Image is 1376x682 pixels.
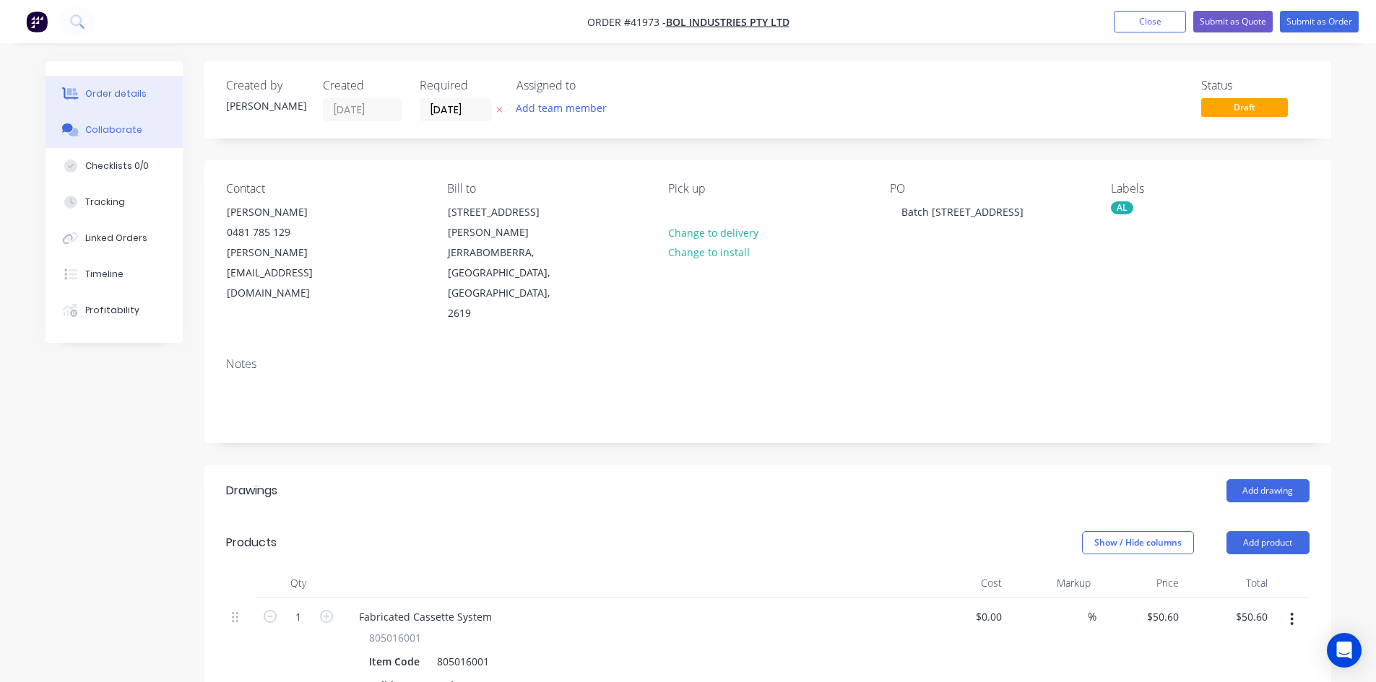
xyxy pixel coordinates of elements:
[448,202,568,242] div: [STREET_ADDRESS][PERSON_NAME]
[46,148,183,184] button: Checklists 0/0
[1088,608,1096,625] span: %
[1280,11,1359,32] button: Submit as Order
[890,201,1035,222] div: Batch [STREET_ADDRESS]
[85,232,147,245] div: Linked Orders
[660,222,766,242] button: Change to delivery
[85,87,147,100] div: Order details
[226,98,306,113] div: [PERSON_NAME]
[516,79,661,92] div: Assigned to
[1114,11,1186,32] button: Close
[215,201,359,304] div: [PERSON_NAME]0481 785 129[PERSON_NAME][EMAIL_ADDRESS][DOMAIN_NAME]
[508,98,614,118] button: Add team member
[347,606,503,627] div: Fabricated Cassette System
[1008,569,1096,598] div: Markup
[46,220,183,256] button: Linked Orders
[516,98,615,118] button: Add team member
[46,256,183,292] button: Timeline
[666,15,789,29] a: Bol Industries Pty Ltd
[85,123,142,136] div: Collaborate
[226,534,277,551] div: Products
[1201,98,1288,116] span: Draft
[323,79,402,92] div: Created
[363,651,425,672] div: Item Code
[920,569,1008,598] div: Cost
[1193,11,1273,32] button: Submit as Quote
[1226,479,1310,502] button: Add drawing
[369,630,421,645] span: 805016001
[431,651,495,672] div: 805016001
[660,242,757,262] button: Change to install
[26,11,48,32] img: Factory
[1111,182,1309,196] div: Labels
[420,79,499,92] div: Required
[1096,569,1185,598] div: Price
[227,202,347,222] div: [PERSON_NAME]
[46,76,183,112] button: Order details
[227,222,347,242] div: 0481 785 129
[890,182,1088,196] div: PO
[587,15,666,29] span: Order #41973 -
[46,184,183,220] button: Tracking
[1226,531,1310,554] button: Add product
[1111,201,1133,214] div: AL
[255,569,342,598] div: Qty
[1082,531,1194,554] button: Show / Hide columns
[226,482,277,499] div: Drawings
[46,292,183,328] button: Profitability
[436,201,580,324] div: [STREET_ADDRESS][PERSON_NAME]JERRABOMBERRA, [GEOGRAPHIC_DATA], [GEOGRAPHIC_DATA], 2619
[226,182,424,196] div: Contact
[447,182,645,196] div: Bill to
[1185,569,1273,598] div: Total
[46,112,183,148] button: Collaborate
[85,159,149,172] div: Checklists 0/0
[85,196,125,209] div: Tracking
[85,304,139,317] div: Profitability
[448,242,568,323] div: JERRABOMBERRA, [GEOGRAPHIC_DATA], [GEOGRAPHIC_DATA], 2619
[227,242,347,303] div: [PERSON_NAME][EMAIL_ADDRESS][DOMAIN_NAME]
[1327,633,1362,668] div: Open Intercom Messenger
[1201,79,1310,92] div: Status
[668,182,866,196] div: Pick up
[85,268,124,281] div: Timeline
[226,357,1310,371] div: Notes
[226,79,306,92] div: Created by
